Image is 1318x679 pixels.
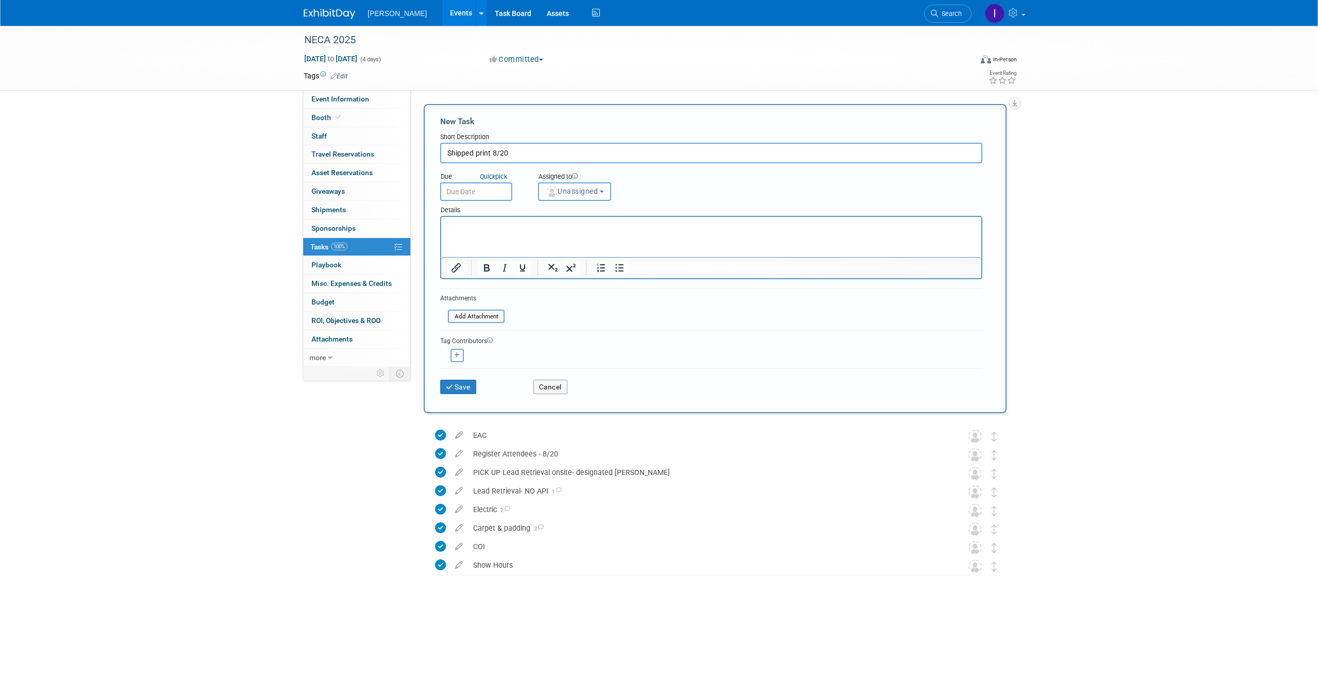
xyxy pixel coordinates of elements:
[311,132,327,140] span: Staff
[468,482,948,500] div: Lead Retrieval- NO API
[911,54,1017,69] div: Event Format
[303,219,410,237] a: Sponsorships
[968,430,982,443] img: Unassigned
[311,279,392,287] span: Misc. Expenses & Credits
[331,243,348,250] span: 100%
[992,506,997,516] i: Move task
[303,312,410,330] a: ROI, Objectives & ROO
[514,261,531,275] button: Underline
[303,182,410,200] a: Giveaways
[359,56,381,63] span: (4 days)
[478,172,509,181] a: Quickpick
[611,261,628,275] button: Bullet list
[938,10,962,18] span: Search
[440,201,982,216] div: Details
[372,367,390,380] td: Personalize Event Tab Strip
[304,71,348,81] td: Tags
[548,488,562,495] span: 1
[450,431,468,440] a: edit
[311,224,356,232] span: Sponsorships
[468,501,948,518] div: Electric
[440,172,523,182] div: Due
[992,469,997,479] i: Move task
[311,113,343,122] span: Booth
[311,335,353,343] span: Attachments
[331,73,348,80] a: Edit
[303,90,410,108] a: Event Information
[486,54,547,65] button: Committed
[303,109,410,127] a: Booth
[303,256,410,274] a: Playbook
[538,172,662,182] div: Assigned to
[311,206,346,214] span: Shipments
[468,519,948,537] div: Carpet & padding
[533,380,567,394] button: Cancel
[968,559,982,573] img: Unassigned
[303,349,410,367] a: more
[992,487,997,497] i: Move task
[440,294,505,303] div: Attachments
[968,504,982,517] img: Unassigned
[303,201,410,219] a: Shipments
[311,150,374,158] span: Travel Reservations
[985,4,1004,23] img: Isabella DeJulia
[303,164,410,182] a: Asset Reservations
[545,187,598,195] span: Unassigned
[440,380,476,394] button: Save
[562,261,580,275] button: Superscript
[311,168,373,177] span: Asset Reservations
[311,316,380,325] span: ROI, Objectives & ROO
[968,541,982,554] img: Unassigned
[304,9,355,19] img: ExhibitDay
[440,132,982,143] div: Short Description
[303,275,410,293] a: Misc. Expenses & Credits
[480,173,495,180] i: Quick
[968,522,982,536] img: Unassigned
[304,54,358,63] span: [DATE] [DATE]
[303,145,410,163] a: Travel Reservations
[992,450,997,460] i: Move task
[311,187,345,195] span: Giveaways
[450,523,468,533] a: edit
[440,116,982,127] div: New Task
[538,182,611,201] button: Unassigned
[544,261,562,275] button: Subscript
[468,464,948,481] div: PICK UP Lead Retrieval onsite- designated [PERSON_NAME]
[981,55,991,63] img: Format-Inperson.png
[441,217,981,257] iframe: Rich Text Area
[468,556,948,574] div: Show Hours
[368,9,427,18] span: [PERSON_NAME]
[301,31,956,49] div: NECA 2025
[992,543,997,553] i: Move task
[303,293,410,311] a: Budget
[311,95,369,103] span: Event Information
[450,505,468,514] a: edit
[310,243,348,251] span: Tasks
[390,367,411,380] td: Toggle Event Tabs
[468,538,948,555] div: COI
[450,449,468,459] a: edit
[468,445,948,463] div: Register Attendees - 8/20
[989,71,1016,76] div: Event Rating
[478,261,495,275] button: Bold
[450,561,468,570] a: edit
[992,562,997,571] i: Move task
[450,542,468,551] a: edit
[968,485,982,499] img: Unassigned
[924,5,972,23] a: Search
[530,525,544,532] span: 2
[593,261,610,275] button: Numbered list
[450,468,468,477] a: edit
[311,298,335,306] span: Budget
[309,353,326,362] span: more
[440,143,982,163] input: Name of task or a short description
[993,56,1017,63] div: In-Person
[968,467,982,480] img: Unassigned
[468,427,948,444] div: EAC
[303,238,410,256] a: Tasks100%
[447,261,465,275] button: Insert/edit link
[992,432,997,442] i: Move task
[311,261,341,269] span: Playbook
[326,55,336,63] span: to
